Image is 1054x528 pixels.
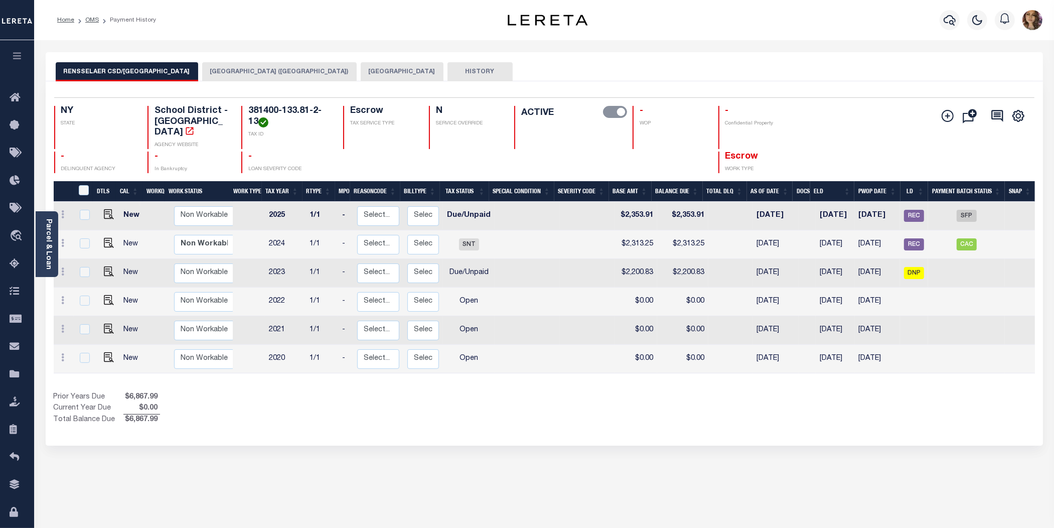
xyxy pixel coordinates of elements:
td: [DATE] [816,316,855,345]
h4: Escrow [350,106,417,117]
td: Open [443,288,495,316]
p: WOP [640,120,706,127]
td: [DATE] [855,259,900,288]
td: [DATE] [752,316,798,345]
td: 2023 [265,259,306,288]
td: 1/1 [306,345,338,373]
p: TAX ID [248,131,331,139]
td: New [119,288,147,316]
th: BillType: activate to sort column ascending [400,181,440,202]
th: SNAP: activate to sort column ascending [1005,181,1035,202]
td: Due/Unpaid [443,259,495,288]
td: [DATE] [752,230,798,259]
td: $2,353.91 [615,202,657,230]
td: 2021 [265,316,306,345]
td: $2,313.25 [657,230,708,259]
th: Severity Code: activate to sort column ascending [554,181,609,202]
td: $0.00 [657,345,708,373]
td: Prior Years Due [54,392,123,403]
th: Total DLQ: activate to sort column ascending [703,181,747,202]
td: 1/1 [306,316,338,345]
p: Confidential Property [725,120,800,127]
span: - [155,152,158,161]
th: Balance Due: activate to sort column ascending [652,181,703,202]
td: $2,200.83 [615,259,657,288]
td: 2025 [265,202,306,230]
p: TAX SERVICE TYPE [350,120,417,127]
button: [GEOGRAPHIC_DATA] [361,62,443,81]
td: [DATE] [816,259,855,288]
span: DNP [904,267,924,279]
td: Open [443,316,495,345]
th: Tax Status: activate to sort column ascending [440,181,489,202]
i: travel_explore [10,230,26,243]
td: [DATE] [752,202,798,230]
td: Current Year Due [54,403,123,414]
span: REC [904,210,924,222]
span: SFP [957,210,977,222]
td: $2,200.83 [657,259,708,288]
th: Work Type [230,181,262,202]
td: $2,313.25 [615,230,657,259]
td: [DATE] [816,230,855,259]
td: 2020 [265,345,306,373]
button: [GEOGRAPHIC_DATA] ([GEOGRAPHIC_DATA]) [202,62,357,81]
td: $0.00 [615,288,657,316]
a: REC [904,241,924,248]
td: - [338,345,353,373]
td: $0.00 [615,316,657,345]
td: 2022 [265,288,306,316]
th: MPO [335,181,350,202]
th: PWOP Date: activate to sort column ascending [854,181,900,202]
th: &nbsp;&nbsp;&nbsp;&nbsp;&nbsp;&nbsp;&nbsp;&nbsp;&nbsp;&nbsp; [54,181,73,202]
td: [DATE] [752,288,798,316]
td: 2024 [265,230,306,259]
td: - [338,230,353,259]
td: $0.00 [615,345,657,373]
span: $6,867.99 [123,415,160,426]
td: [DATE] [855,202,900,230]
a: Home [57,17,74,23]
th: Docs [793,181,810,202]
th: RType: activate to sort column ascending [303,181,335,202]
td: $0.00 [657,288,708,316]
p: WORK TYPE [725,166,800,173]
p: LOAN SEVERITY CODE [248,166,331,173]
span: REC [904,238,924,250]
h4: N [436,106,503,117]
td: [DATE] [855,230,900,259]
span: CAC [957,238,977,250]
th: ELD: activate to sort column ascending [810,181,855,202]
th: Base Amt: activate to sort column ascending [609,181,652,202]
a: Parcel & Loan [45,219,52,270]
td: - [338,288,353,316]
h4: School District - [GEOGRAPHIC_DATA] [155,106,229,139]
td: 1/1 [306,259,338,288]
td: [DATE] [855,316,900,345]
td: Total Balance Due [54,414,123,425]
td: - [338,259,353,288]
th: Special Condition: activate to sort column ascending [489,181,554,202]
td: New [119,316,147,345]
th: As of Date: activate to sort column ascending [747,181,793,202]
p: In Bankruptcy [155,166,229,173]
td: [DATE] [816,288,855,316]
td: Open [443,345,495,373]
td: [DATE] [752,259,798,288]
td: - [338,316,353,345]
span: $6,867.99 [123,392,160,403]
th: WorkQ [142,181,165,202]
td: 1/1 [306,288,338,316]
td: 1/1 [306,230,338,259]
button: RENSSELAER CSD/[GEOGRAPHIC_DATA] [56,62,198,81]
span: - [248,152,252,161]
a: REC [904,212,924,219]
th: &nbsp; [73,181,93,202]
span: - [725,106,729,115]
td: New [119,345,147,373]
span: $0.00 [123,403,160,414]
td: Due/Unpaid [443,202,495,230]
h4: 381400-133.81-2-13 [248,106,331,127]
th: Payment Batch Status: activate to sort column ascending [928,181,1005,202]
th: DTLS [93,181,116,202]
